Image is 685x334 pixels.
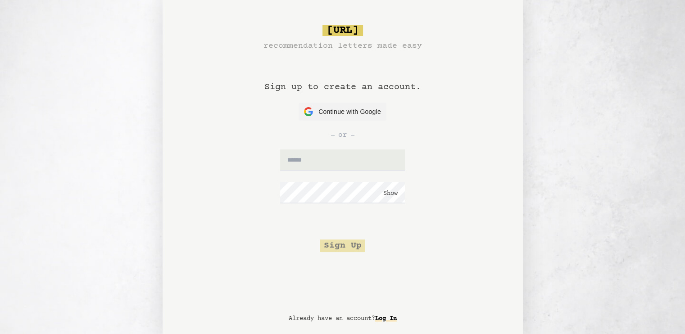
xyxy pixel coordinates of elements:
span: Continue with Google [318,107,381,117]
button: Show [383,189,398,198]
button: Continue with Google [299,103,386,121]
h3: recommendation letters made easy [263,40,422,52]
p: Already have an account? [289,314,397,323]
span: [URL] [322,25,363,36]
span: or [338,130,347,140]
a: Log In [375,311,397,326]
h1: Sign up to create an account. [264,52,421,103]
button: Sign Up [320,239,365,252]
